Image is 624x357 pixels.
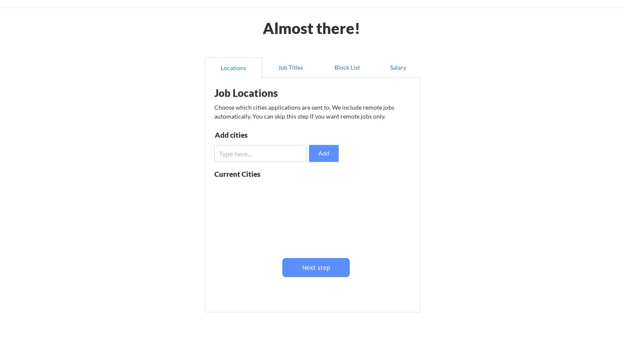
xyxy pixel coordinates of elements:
div: Add cities [215,131,303,139]
input: Type here... [214,145,306,162]
button: Job Titles [262,57,319,78]
button: Locations [205,57,262,78]
div: Job Locations [214,88,321,98]
button: Next step [282,258,350,277]
div: Choose which cities applications are sent to. We include remote jobs automatically. You can skip ... [214,103,410,121]
button: Block List [319,57,376,78]
div: Almost there! [253,20,371,36]
div: Current Cities [214,170,279,178]
button: Salary [376,57,420,78]
button: Add [309,145,339,162]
